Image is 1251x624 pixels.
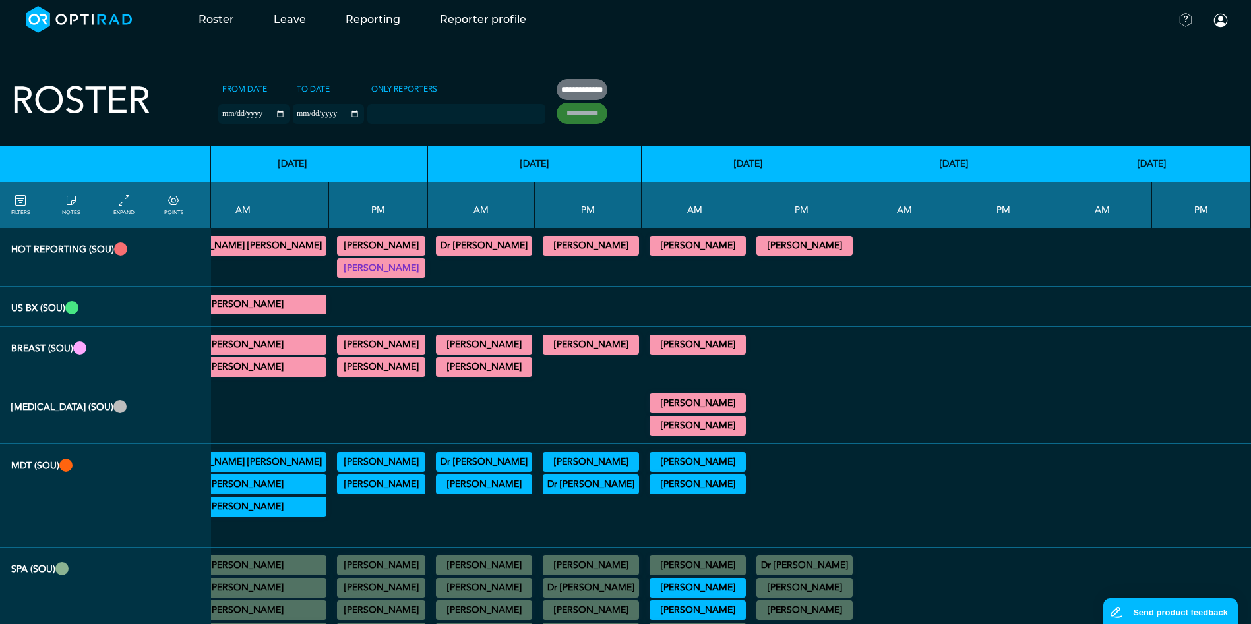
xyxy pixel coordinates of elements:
[367,79,441,99] label: Only Reporters
[758,580,851,596] summary: [PERSON_NAME]
[337,258,425,278] div: CT Trauma & Urgent/MRI Trauma & Urgent 13:00 - 17:00
[1152,182,1251,228] th: PM
[650,393,746,413] div: General FLU 09:00 - 10:30
[652,476,744,492] summary: [PERSON_NAME]
[337,335,425,355] div: BR Symptomatic Clinic 13:30 - 16:30
[11,79,150,123] h2: Roster
[166,335,326,355] div: US Interventional Breast 08:30 - 09:00
[545,337,637,353] summary: [PERSON_NAME]
[218,79,271,99] label: From date
[113,193,135,217] a: collapse/expand entries
[855,182,954,228] th: AM
[168,454,324,470] summary: [PERSON_NAME] [PERSON_NAME]
[339,359,423,375] summary: [PERSON_NAME]
[436,236,532,256] div: MRI Trauma & Urgent/CT Trauma & Urgent 09:00 - 13:00
[11,193,30,217] a: FILTERS
[756,578,853,598] div: No specified Site 13:00 - 17:00
[543,578,639,598] div: No specified Site 13:00 - 17:00
[756,600,853,620] div: No specified Site 13:00 - 17:00
[339,238,423,254] summary: [PERSON_NAME]
[166,357,326,377] div: BR Symptomatic Clinic 09:00 - 13:00
[436,578,532,598] div: No specified Site 07:00 - 08:00
[650,555,746,575] div: No specified Site 07:00 - 09:00
[436,474,532,494] div: Colorectal 08:00 - 09:30
[339,476,423,492] summary: [PERSON_NAME]
[652,602,744,618] summary: [PERSON_NAME]
[436,600,532,620] div: No specified Site 07:00 - 08:00
[436,555,532,575] div: No specified Site 07:00 - 09:00
[545,238,637,254] summary: [PERSON_NAME]
[438,238,530,254] summary: Dr [PERSON_NAME]
[166,474,326,494] div: Spinal 08:00 - 09:00
[337,578,425,598] div: No specified Site 15:00 - 17:00
[339,337,423,353] summary: [PERSON_NAME]
[438,454,530,470] summary: Dr [PERSON_NAME]
[756,236,853,256] div: MRI Trauma & Urgent/CT Trauma & Urgent 13:00 - 17:00
[339,580,423,596] summary: [PERSON_NAME]
[438,359,530,375] summary: [PERSON_NAME]
[758,557,851,573] summary: Dr [PERSON_NAME]
[438,557,530,573] summary: [PERSON_NAME]
[543,474,639,494] div: NET/Benign GI/Melanoma 12:45 - 13:45
[168,297,324,312] summary: [PERSON_NAME]
[168,580,324,596] summary: [PERSON_NAME]
[545,476,637,492] summary: Dr [PERSON_NAME]
[337,555,425,575] div: No specified Site 13:00 - 14:00
[168,499,324,515] summary: [PERSON_NAME]
[652,418,744,434] summary: [PERSON_NAME]
[26,6,133,33] img: brand-opti-rad-logos-blue-and-white-d2f68631ba2948856bd03f2d395fb146ddc8fb01b4b6e9315ea85fa773367...
[168,557,324,573] summary: [PERSON_NAME]
[369,106,435,118] input: null
[337,357,425,377] div: BR Screening Assessment 14:30 - 18:00
[166,452,326,472] div: HPB 08:00 - 09:00
[168,602,324,618] summary: [PERSON_NAME]
[545,454,637,470] summary: [PERSON_NAME]
[650,600,746,620] div: Clinical Supervision Neuro 08:30 - 09:00
[652,580,744,596] summary: [PERSON_NAME]
[168,476,324,492] summary: [PERSON_NAME]
[642,146,855,182] th: [DATE]
[650,578,746,598] div: Educational Supervision 07:00 - 08:00
[756,555,853,575] div: No specified Site 12:00 - 14:00
[329,182,428,228] th: PM
[652,454,744,470] summary: [PERSON_NAME]
[650,335,746,355] div: BR Symptomatic Clinic 10:30 - 13:00
[543,555,639,575] div: No specified Site 13:00 - 13:30
[337,452,425,472] div: Gynae 13:00 - 14:30
[1053,146,1251,182] th: [DATE]
[166,555,326,575] div: No specified Site 07:00 - 08:30
[650,474,746,494] div: Head and Neck MDT 08:00 - 10:30
[168,337,324,353] summary: [PERSON_NAME]
[543,236,639,256] div: CT Trauma & Urgent/MRI Trauma & Urgent 13:00 - 17:00
[748,182,855,228] th: PM
[339,260,423,276] summary: [PERSON_NAME]
[438,476,530,492] summary: [PERSON_NAME]
[337,236,425,256] div: MRI Trauma & Urgent/CT Trauma & Urgent 13:00 - 17:00
[428,146,642,182] th: [DATE]
[652,337,744,353] summary: [PERSON_NAME]
[164,193,183,217] a: collapse/expand expected points
[168,359,324,375] summary: [PERSON_NAME]
[436,452,532,472] div: Colorectal 08:00 - 09:30
[158,182,329,228] th: AM
[166,600,326,620] div: No specified Site 08:00 - 09:00
[535,182,642,228] th: PM
[436,335,532,355] div: BR Symptomatic Clinic 08:30 - 13:00
[758,238,851,254] summary: [PERSON_NAME]
[543,600,639,620] div: No specified Site 13:00 - 14:00
[545,580,637,596] summary: Dr [PERSON_NAME]
[545,557,637,573] summary: [PERSON_NAME]
[166,578,326,598] div: No specified Site 07:00 - 08:00
[337,474,425,494] div: Gynae 13:00 - 14:30
[650,236,746,256] div: MRI Trauma & Urgent/CT Trauma & Urgent 09:00 - 13:00
[543,335,639,355] div: BR Screening Assessment 14:30 - 17:30
[954,182,1053,228] th: PM
[438,580,530,596] summary: [PERSON_NAME]
[166,295,326,314] div: US Interventional General 09:00 - 13:00
[650,452,746,472] div: Breast 08:00 - 10:30
[438,337,530,353] summary: [PERSON_NAME]
[650,416,746,436] div: General FLU 11:00 - 12:00
[337,600,425,620] div: No specified Site 16:00 - 17:00
[339,454,423,470] summary: [PERSON_NAME]
[758,602,851,618] summary: [PERSON_NAME]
